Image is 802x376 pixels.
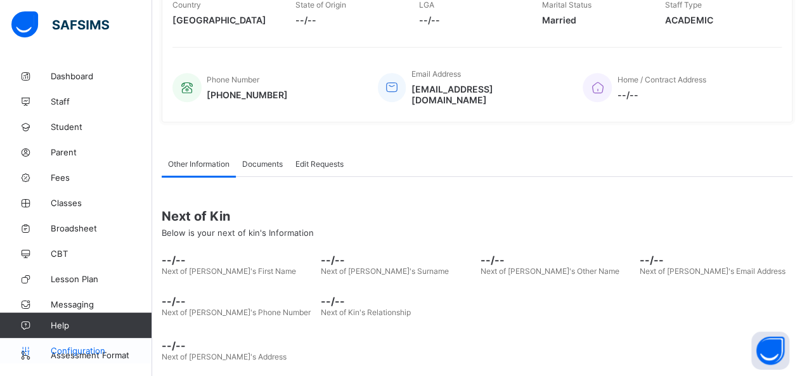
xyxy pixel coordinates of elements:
[51,71,152,81] span: Dashboard
[242,159,283,169] span: Documents
[411,84,564,105] span: [EMAIL_ADDRESS][DOMAIN_NAME]
[321,266,449,276] span: Next of [PERSON_NAME]'s Surname
[162,266,296,276] span: Next of [PERSON_NAME]'s First Name
[168,159,230,169] span: Other Information
[640,254,792,266] span: --/--
[11,11,109,38] img: safsims
[51,320,152,330] span: Help
[321,254,474,266] span: --/--
[411,69,460,79] span: Email Address
[51,299,152,309] span: Messaging
[751,332,789,370] button: Open asap
[51,96,152,107] span: Staff
[617,89,706,100] span: --/--
[51,122,152,132] span: Student
[162,295,314,308] span: --/--
[162,254,314,266] span: --/--
[51,274,152,284] span: Lesson Plan
[418,15,522,25] span: --/--
[162,228,314,238] span: Below is your next of kin's Information
[51,172,152,183] span: Fees
[51,198,152,208] span: Classes
[51,346,152,356] span: Configuration
[321,308,411,317] span: Next of Kin's Relationship
[617,75,706,84] span: Home / Contract Address
[640,266,786,276] span: Next of [PERSON_NAME]'s Email Address
[481,266,619,276] span: Next of [PERSON_NAME]'s Other Name
[162,209,792,224] span: Next of Kin
[207,89,288,100] span: [PHONE_NUMBER]
[162,352,287,361] span: Next of [PERSON_NAME]'s Address
[51,249,152,259] span: CBT
[51,223,152,233] span: Broadsheet
[162,339,792,352] span: --/--
[665,15,769,25] span: ACADEMIC
[542,15,646,25] span: Married
[207,75,259,84] span: Phone Number
[51,147,152,157] span: Parent
[295,159,344,169] span: Edit Requests
[295,15,399,25] span: --/--
[321,295,474,308] span: --/--
[481,254,633,266] span: --/--
[162,308,311,317] span: Next of [PERSON_NAME]'s Phone Number
[172,15,276,25] span: [GEOGRAPHIC_DATA]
